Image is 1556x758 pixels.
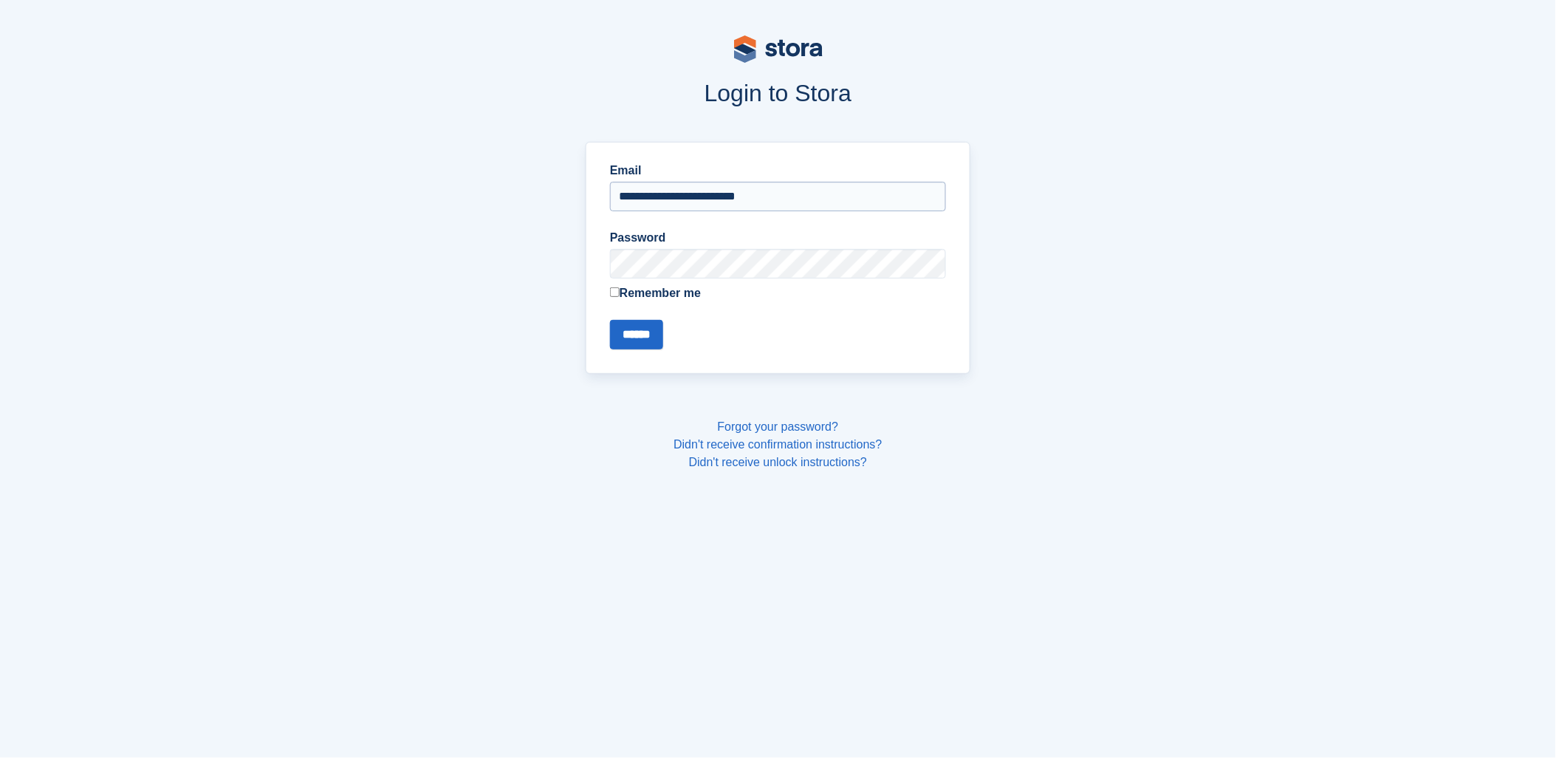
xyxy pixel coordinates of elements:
label: Remember me [610,284,946,302]
a: Forgot your password? [718,420,839,433]
label: Email [610,162,946,180]
a: Didn't receive unlock instructions? [689,456,867,468]
h1: Login to Stora [304,80,1252,106]
label: Password [610,229,946,247]
input: Remember me [610,287,620,297]
a: Didn't receive confirmation instructions? [674,438,882,451]
img: stora-logo-53a41332b3708ae10de48c4981b4e9114cc0af31d8433b30ea865607fb682f29.svg [734,35,823,63]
